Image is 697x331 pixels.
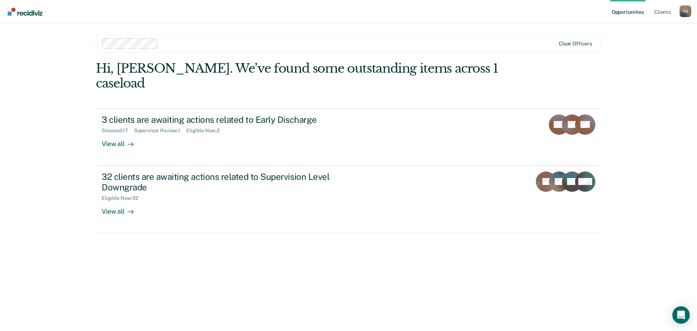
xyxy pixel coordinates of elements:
[672,306,690,324] div: Open Intercom Messenger
[680,5,691,17] button: Profile dropdown button
[102,201,142,215] div: View all
[96,166,601,233] a: 32 clients are awaiting actions related to Supervision Level DowngradeEligible Now:32View all
[186,128,225,134] div: Eligible Now : 2
[96,108,601,166] a: 3 clients are awaiting actions related to Early DischargeSnoozed:17Supervisor Review:1Eligible No...
[559,41,592,47] div: Clear officers
[680,5,691,17] div: T H
[102,114,356,125] div: 3 clients are awaiting actions related to Early Discharge
[96,61,500,91] div: Hi, [PERSON_NAME]. We’ve found some outstanding items across 1 caseload
[102,195,144,201] div: Eligible Now : 32
[134,128,186,134] div: Supervisor Review : 1
[102,134,142,148] div: View all
[102,128,134,134] div: Snoozed : 17
[102,171,356,193] div: 32 clients are awaiting actions related to Supervision Level Downgrade
[8,8,42,16] img: Recidiviz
